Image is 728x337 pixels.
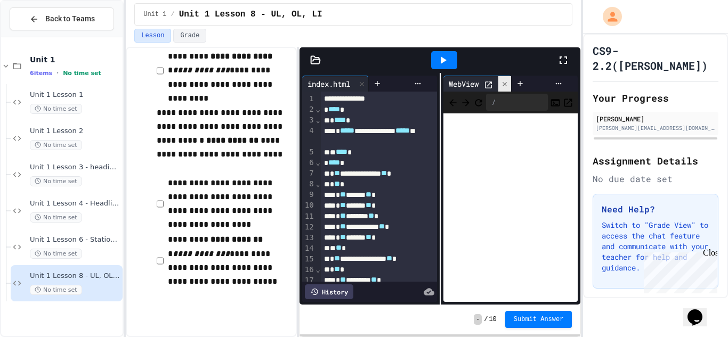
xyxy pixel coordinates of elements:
h2: Assignment Details [593,153,718,168]
div: [PERSON_NAME] [596,114,715,124]
div: 11 [302,211,316,222]
span: Fold line [316,179,321,188]
iframe: chat widget [683,294,717,326]
button: Grade [173,29,206,43]
div: 1 [302,94,316,104]
span: Back to Teams [45,13,95,24]
div: 17 [302,275,316,286]
span: No time set [30,140,82,150]
button: Submit Answer [505,311,572,328]
div: 16 [302,265,316,275]
div: 3 [302,115,316,126]
span: • [56,69,59,77]
p: Switch to "Grade View" to access the chat feature and communicate with your teacher for help and ... [602,220,709,273]
button: Open in new tab [563,96,573,109]
span: 10 [489,315,496,324]
div: 2 [302,104,316,115]
span: Submit Answer [514,315,564,324]
span: Unit 1 [143,10,166,19]
div: 7 [302,168,316,179]
span: / [484,315,488,324]
span: Fold line [316,105,321,113]
div: WebView [443,78,484,89]
div: 6 [302,158,316,168]
div: / [486,94,548,111]
span: No time set [30,104,82,114]
div: 14 [302,243,316,254]
span: Unit 1 Lesson 1 [30,91,120,100]
button: Console [550,96,561,109]
div: History [305,284,353,299]
button: Lesson [134,29,171,43]
div: 13 [302,233,316,243]
span: 6 items [30,70,52,77]
div: 8 [302,179,316,190]
span: Unit 1 Lesson 4 - Headlines Lab [30,199,120,208]
div: No due date set [593,172,718,185]
div: WebView [443,76,512,92]
span: No time set [30,249,82,259]
span: - [474,314,482,325]
span: Forward [460,95,471,109]
span: No time set [30,285,82,295]
span: Fold line [316,158,321,167]
span: Back [448,95,458,109]
h2: Your Progress [593,91,718,105]
div: index.html [302,76,369,92]
h1: CS9-2.2([PERSON_NAME]) [593,43,718,73]
div: 4 [302,126,316,147]
span: Unit 1 Lesson 8 - UL, OL, LI [30,272,120,281]
h3: Need Help? [602,203,709,216]
div: My Account [592,4,625,29]
span: No time set [63,70,101,77]
div: 9 [302,190,316,200]
span: No time set [30,212,82,223]
span: Unit 1 [30,55,120,64]
div: [PERSON_NAME][EMAIL_ADDRESS][DOMAIN_NAME] [596,124,715,132]
div: 12 [302,222,316,233]
div: index.html [302,78,355,89]
span: No time set [30,176,82,186]
div: 15 [302,254,316,265]
div: 5 [302,147,316,158]
div: Chat with us now!Close [4,4,74,68]
div: 10 [302,200,316,211]
span: Unit 1 Lesson 6 - Station 1 Build [30,235,120,244]
iframe: chat widget [640,248,717,293]
span: / [171,10,174,19]
span: Unit 1 Lesson 8 - UL, OL, LI [179,8,322,21]
button: Refresh [473,96,484,109]
button: Back to Teams [10,7,114,30]
span: Fold line [316,116,321,124]
span: Fold line [316,265,321,274]
span: Unit 1 Lesson 3 - heading and paragraph tags [30,163,120,172]
iframe: Web Preview [443,113,578,302]
span: Unit 1 Lesson 2 [30,127,120,136]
